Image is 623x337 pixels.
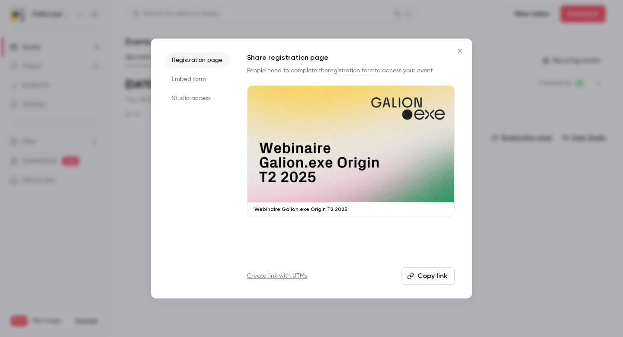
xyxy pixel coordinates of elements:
button: Copy link [401,267,455,285]
p: People need to complete the to access your event [247,66,455,75]
li: Registration page [165,52,230,68]
h1: Share registration page [247,52,455,63]
a: Create link with UTMs [247,272,307,280]
a: registration form [328,68,375,74]
a: Webinaire Galion.exe Origin T2 2025 [247,85,455,217]
li: Studio access [165,91,230,106]
li: Embed form [165,71,230,87]
button: Close [451,42,469,59]
p: Webinaire Galion.exe Origin T2 2025 [254,206,447,213]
